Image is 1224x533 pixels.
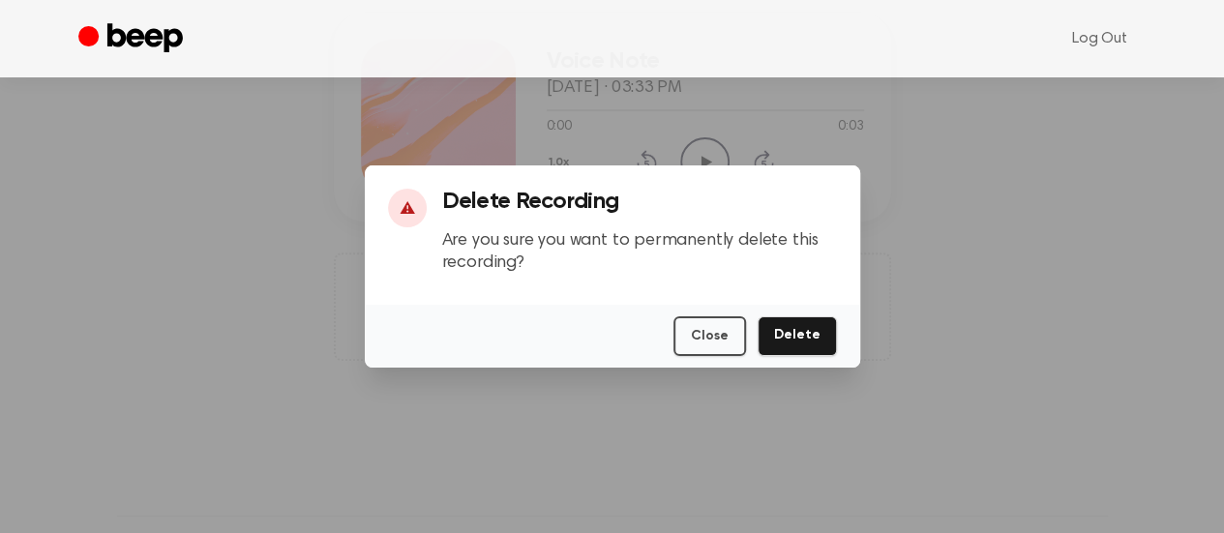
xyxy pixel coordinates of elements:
a: Log Out [1053,15,1147,62]
button: Delete [758,316,837,356]
div: ⚠ [388,189,427,227]
button: Close [673,316,746,356]
p: Are you sure you want to permanently delete this recording? [442,230,837,274]
h3: Delete Recording [442,189,837,215]
a: Beep [78,20,188,58]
